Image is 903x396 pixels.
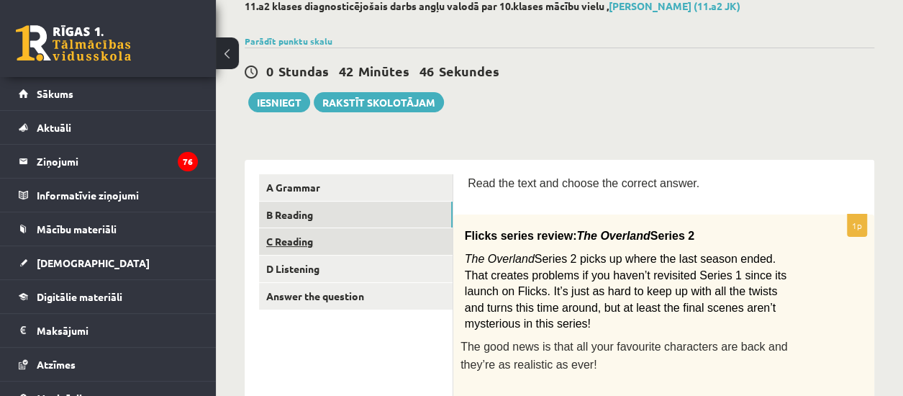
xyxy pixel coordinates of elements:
[19,77,198,110] a: Sākums
[19,246,198,279] a: [DEMOGRAPHIC_DATA]
[37,358,76,371] span: Atzīmes
[37,290,122,303] span: Digitālie materiāli
[245,35,332,47] a: Parādīt punktu skalu
[465,230,577,242] span: Flicks series review:
[16,25,131,61] a: Rīgas 1. Tālmācības vidusskola
[37,145,198,178] legend: Ziņojumi
[37,222,117,235] span: Mācību materiāli
[650,230,694,242] span: Series 2
[37,256,150,269] span: [DEMOGRAPHIC_DATA]
[259,256,453,282] a: D Listening
[419,63,434,79] span: 46
[465,253,786,330] span: Series 2 picks up where the last season ended. That creates problems if you haven’t revisited Ser...
[358,63,409,79] span: Minūtes
[37,121,71,134] span: Aktuāli
[19,212,198,246] a: Mācību materiāli
[19,348,198,381] a: Atzīmes
[19,314,198,347] a: Maksājumi
[19,280,198,313] a: Digitālie materiāli
[259,228,453,255] a: C Reading
[278,63,329,79] span: Stundas
[266,63,273,79] span: 0
[37,314,198,347] legend: Maksājumi
[19,111,198,144] a: Aktuāli
[576,230,650,242] span: The Overland
[248,92,310,112] button: Iesniegt
[460,341,787,370] span: The good news is that all your favourite characters are back and they’re as realistic as ever!
[19,179,198,212] a: Informatīvie ziņojumi
[468,177,699,189] span: Read the text and choose the correct answer.
[259,283,453,310] a: Answer the question
[314,92,444,112] a: Rakstīt skolotājam
[439,63,499,79] span: Sekundes
[37,179,198,212] legend: Informatīvie ziņojumi
[37,87,73,100] span: Sākums
[339,63,353,79] span: 42
[259,202,453,228] a: B Reading
[465,253,535,265] span: The Overland
[178,152,198,171] i: 76
[19,145,198,178] a: Ziņojumi76
[847,214,867,237] p: 1p
[259,174,453,201] a: A Grammar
